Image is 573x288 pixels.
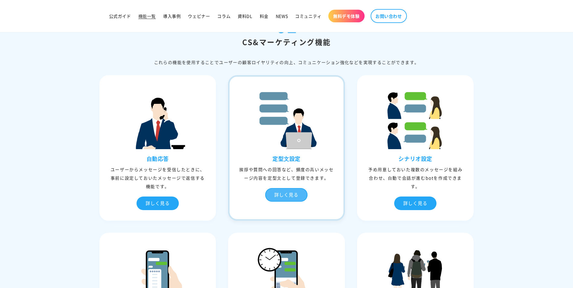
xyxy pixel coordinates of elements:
a: 料金 [256,10,272,22]
span: NEWS [276,13,288,19]
h3: シナリオ設定 [359,155,472,162]
h3: 定型⽂設定 [230,155,343,162]
a: 導入事例 [159,10,184,22]
a: 無料デモ体験 [328,10,365,22]
a: NEWS [272,10,291,22]
div: 予め⽤意しておいた複数のメッセージを組み合わせ、⾃動で会話が進むbotを作成できます。 [359,165,472,190]
h2: CS&マーケティング機能 [99,37,474,46]
div: これらの機能を使⽤することでユーザーの顧客ロイヤリティの向上、コミュニケーション強化などを実現することができます。 [99,59,474,66]
span: 機能一覧 [138,13,156,19]
a: 公式ガイド [105,10,135,22]
span: 無料デモ体験 [333,13,360,19]
div: 詳しく見る [394,197,436,210]
img: 定型⽂設定 [256,89,317,149]
a: お問い合わせ [371,9,407,23]
span: コミュニティ [295,13,322,19]
span: お問い合わせ [375,13,402,19]
div: 挨拶や質問への回答など、頻度の⾼いメッセージ内容を定型⽂として登録できます。 [230,165,343,182]
a: コミュニティ [291,10,325,22]
span: 導入事例 [163,13,181,19]
div: 01 [276,16,297,34]
span: 公式ガイド [109,13,131,19]
img: ⾃動応答 [127,89,188,149]
div: ユーザーからメッセージを受信したときに、事前に設定しておいたメッセージで返信する機能です。 [101,165,215,190]
h3: ⾃動応答 [101,155,215,162]
a: 機能一覧 [135,10,159,22]
span: ウェビナー [188,13,210,19]
a: 資料DL [234,10,256,22]
a: ウェビナー [184,10,214,22]
span: 資料DL [238,13,252,19]
span: 料金 [260,13,269,19]
div: 詳しく見る [265,188,307,202]
div: 詳しく見る [137,197,179,210]
img: シナリオ設定 [385,89,446,149]
a: コラム [214,10,234,22]
span: コラム [217,13,230,19]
